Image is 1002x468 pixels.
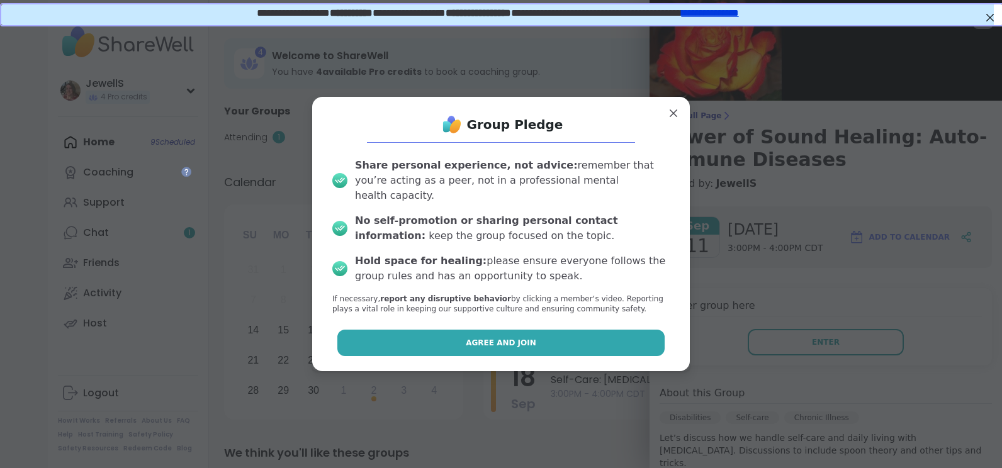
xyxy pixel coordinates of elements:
[355,213,670,243] div: keep the group focused on the topic.
[380,294,511,303] b: report any disruptive behavior
[467,116,563,133] h1: Group Pledge
[337,330,665,356] button: Agree and Join
[355,214,618,242] b: No self-promotion or sharing personal contact information:
[355,253,670,284] div: please ensure everyone follows the group rules and has an opportunity to speak.
[439,112,464,137] img: ShareWell Logo
[355,158,670,203] div: remember that you’re acting as a peer, not in a professional mental health capacity.
[355,255,487,267] b: Hold space for healing:
[332,294,670,315] p: If necessary, by clicking a member‘s video. Reporting plays a vital role in keeping our supportiv...
[466,337,536,348] span: Agree and Join
[355,159,578,171] b: Share personal experience, not advice:
[181,167,191,177] iframe: Spotlight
